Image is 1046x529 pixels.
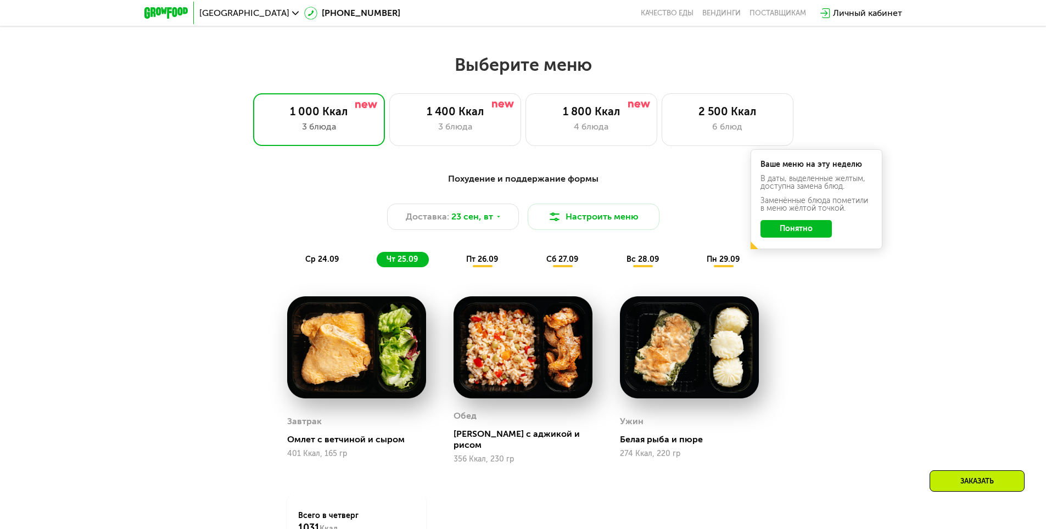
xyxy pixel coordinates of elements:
[707,255,740,264] span: пн 29.09
[401,105,510,118] div: 1 400 Ккал
[627,255,659,264] span: вс 28.09
[760,197,872,212] div: Заменённые блюда пометили в меню жёлтой точкой.
[406,210,449,223] span: Доставка:
[305,255,339,264] span: ср 24.09
[749,9,806,18] div: поставщикам
[702,9,741,18] a: Вендинги
[199,9,289,18] span: [GEOGRAPHIC_DATA]
[620,413,644,430] div: Ужин
[466,255,498,264] span: пт 26.09
[546,255,578,264] span: сб 27.09
[833,7,902,20] div: Личный кабинет
[930,470,1025,492] div: Заказать
[537,120,646,133] div: 4 блюда
[304,7,400,20] a: [PHONE_NUMBER]
[265,105,373,118] div: 1 000 Ккал
[35,54,1011,76] h2: Выберите меню
[454,408,477,424] div: Обед
[528,204,659,230] button: Настроить меню
[401,120,510,133] div: 3 блюда
[451,210,493,223] span: 23 сен, вт
[537,105,646,118] div: 1 800 Ккал
[760,161,872,168] div: Ваше меню на эту неделю
[620,449,759,458] div: 274 Ккал, 220 гр
[454,455,592,464] div: 356 Ккал, 230 гр
[287,413,322,430] div: Завтрак
[673,105,782,118] div: 2 500 Ккал
[287,449,426,458] div: 401 Ккал, 165 гр
[198,172,848,186] div: Похудение и поддержание формы
[673,120,782,133] div: 6 блюд
[387,255,418,264] span: чт 25.09
[265,120,373,133] div: 3 блюда
[287,434,435,445] div: Омлет с ветчиной и сыром
[641,9,693,18] a: Качество еды
[454,429,601,451] div: [PERSON_NAME] с аджикой и рисом
[760,175,872,190] div: В даты, выделенные желтым, доступна замена блюд.
[760,220,832,238] button: Понятно
[620,434,768,445] div: Белая рыба и пюре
